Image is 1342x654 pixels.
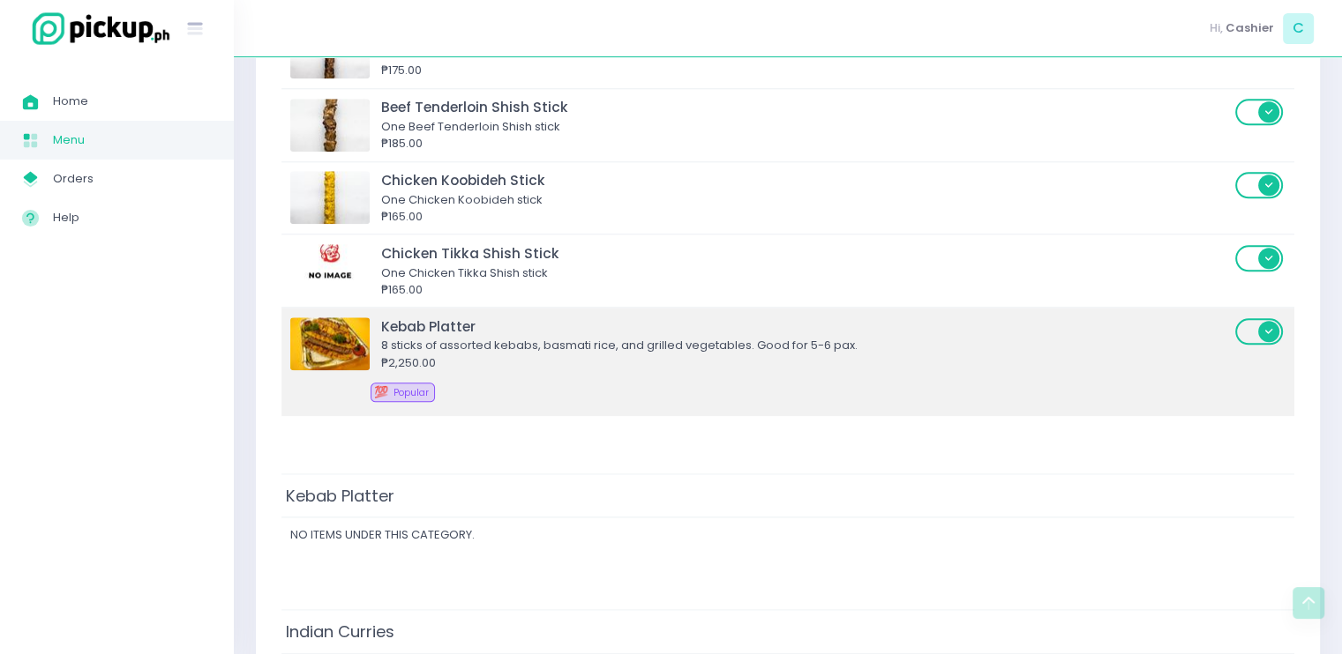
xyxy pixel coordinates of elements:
span: C [1283,13,1314,44]
span: 💯 [374,383,388,400]
img: Beef Tenderloin Shish Stick [290,99,370,152]
div: One Chicken Koobideh stick [381,191,1230,209]
img: Kebab Platter [290,317,370,370]
td: Kebab PlatterKebab Platter8 sticks of assorted kebabs, basmati rice, and grilled vegetables. Good... [281,308,1294,416]
span: No items under this category. [290,526,475,543]
div: Beef Tenderloin Shish Stick [381,97,1230,117]
img: Chicken Tikka Shish Stick [290,244,370,297]
div: ₱185.00 [381,135,1230,152]
div: ₱165.00 [381,208,1230,226]
td: Chicken Tikka Shish StickChicken Tikka Shish StickOne Chicken Tikka Shish stick₱165.00 [281,234,1294,308]
span: Popular [394,386,429,399]
div: One Beef Tenderloin Shish stick [381,118,1230,136]
div: Chicken Koobideh Stick [381,170,1230,190]
div: Chicken Tikka Shish Stick [381,243,1230,264]
div: ₱2,250.00 [381,354,1230,372]
div: 8 sticks of assorted kebabs, basmati rice, and grilled vegetables. Good for 5-6 pax. [381,337,1230,354]
span: Home [53,90,212,113]
span: Cashier [1226,19,1274,37]
span: Kebab Platter [281,480,399,511]
span: Hi, [1210,19,1223,37]
img: Chicken Koobideh Stick [290,171,370,224]
div: Kebab Platter [381,316,1230,337]
td: Chicken Koobideh StickChicken Koobideh StickOne Chicken Koobideh stick₱165.00 [281,161,1294,234]
img: logo [22,10,172,48]
span: Menu [53,129,212,152]
td: Beef Tenderloin Shish StickBeef Tenderloin Shish StickOne Beef Tenderloin Shish stick₱185.00 [281,88,1294,161]
div: One Chicken Tikka Shish stick [381,264,1230,282]
div: ₱175.00 [381,62,1230,79]
span: Indian Curries [281,616,399,647]
div: Kebab Platter No items under this category. [281,473,1294,609]
div: ₱165.00 [381,281,1230,299]
span: Orders [53,167,212,190]
span: Help [53,206,212,229]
